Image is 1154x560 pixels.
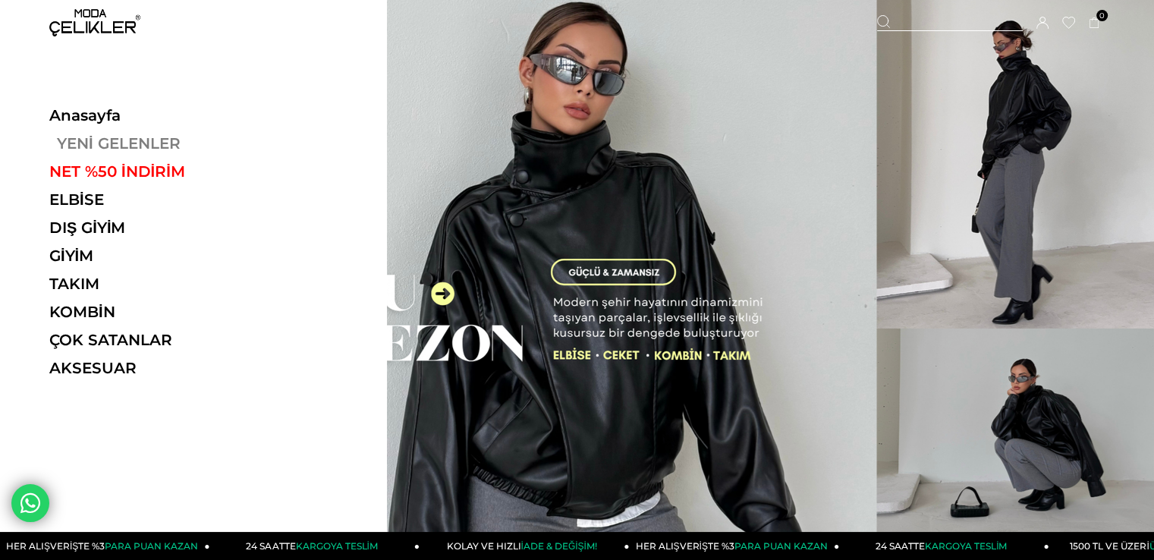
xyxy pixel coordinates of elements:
[49,190,258,209] a: ELBİSE
[630,532,840,560] a: HER ALIŞVERİŞTE %3PARA PUAN KAZAN
[839,532,1049,560] a: 24 SAATTEKARGOYA TESLİM
[49,219,258,237] a: DIŞ GİYİM
[49,162,258,181] a: NET %50 İNDİRİM
[49,9,140,36] img: logo
[1089,17,1100,29] a: 0
[925,540,1007,552] span: KARGOYA TESLİM
[105,540,198,552] span: PARA PUAN KAZAN
[49,303,258,321] a: KOMBİN
[295,540,377,552] span: KARGOYA TESLİM
[734,540,828,552] span: PARA PUAN KAZAN
[49,359,258,377] a: AKSESUAR
[49,331,258,349] a: ÇOK SATANLAR
[420,532,630,560] a: KOLAY VE HIZLIİADE & DEĞİŞİM!
[520,540,596,552] span: İADE & DEĞİŞİM!
[210,532,420,560] a: 24 SAATTEKARGOYA TESLİM
[49,247,258,265] a: GİYİM
[1096,10,1108,21] span: 0
[49,106,258,124] a: Anasayfa
[49,275,258,293] a: TAKIM
[49,134,258,153] a: YENİ GELENLER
